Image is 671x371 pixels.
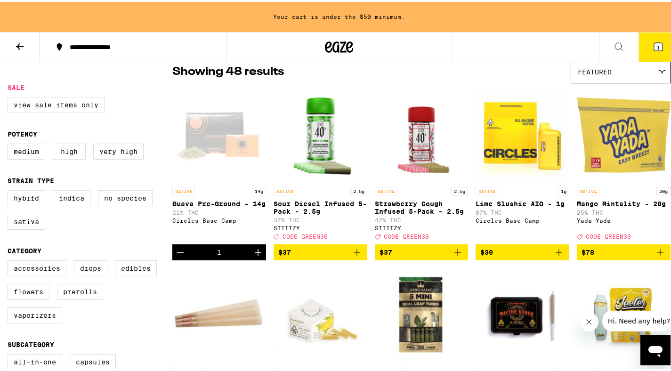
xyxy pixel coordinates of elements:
iframe: Close message [580,311,598,330]
p: 20g [656,185,671,194]
legend: Strain Type [8,175,54,183]
iframe: Message from company [602,309,671,330]
label: Indica [53,188,90,204]
button: Decrement [172,242,188,258]
p: SATIVA [375,185,397,194]
button: Add to bag [274,242,367,258]
legend: Category [8,245,41,253]
img: Pacific Stone - Blue Dream 14-Pack - 7g [476,266,569,360]
span: $30 [480,247,493,254]
label: View Sale Items Only [8,95,105,111]
img: Jeeter - Hawaiian AIO - 1g [577,266,671,360]
label: Accessories [8,258,66,274]
span: $37 [278,247,291,254]
button: Add to bag [577,242,671,258]
span: 1 [657,43,660,48]
label: Drops [74,258,107,274]
label: Hybrid [8,188,45,204]
img: STIIIZY - Strawberry Cough Infused 5-Pack - 2.5g [375,86,469,180]
label: Medium [8,142,45,158]
span: CODE GREEN30 [586,232,631,238]
p: SATIVA [172,185,195,194]
a: Open page for Strawberry Cough Infused 5-Pack - 2.5g from STIIIZY [375,86,469,242]
img: WYLD - Pear 1:1 THC:CBG Gummies [274,266,367,360]
p: Sour Diesel Infused 5-Pack - 2.5g [274,198,367,213]
p: SATIVA [577,185,599,194]
p: 14g [252,185,266,194]
label: Flowers [8,282,49,298]
p: 25% THC [577,208,671,214]
p: 42% THC [375,215,469,221]
img: Circles Base Camp - Lime Slushie AIO - 1g [476,86,569,180]
p: Strawberry Cough Infused 5-Pack - 2.5g [375,198,469,213]
p: 2.5g [350,185,367,194]
p: Mango Mintality - 20g [577,198,671,206]
a: Open page for Guava Pre-Ground - 14g from Circles Base Camp [172,86,266,242]
legend: Sale [8,82,24,89]
label: Prerolls [57,282,103,298]
p: Showing 48 results [172,62,284,78]
div: Circles Base Camp [476,216,569,222]
p: SATIVA [476,185,498,194]
button: Increment [250,242,266,258]
p: 37% THC [274,215,367,221]
label: High [53,142,86,158]
p: 2.5g [451,185,468,194]
p: Lime Slushie AIO - 1g [476,198,569,206]
p: 1g [558,185,569,194]
label: Sativa [8,212,45,228]
label: No Species [98,188,153,204]
button: Add to bag [476,242,569,258]
label: Vaporizers [8,306,62,322]
div: STIIIZY [274,223,367,229]
label: All-In-One [8,352,62,368]
span: Featured [578,66,612,74]
a: Open page for Lime Slushie AIO - 1g from Circles Base Camp [476,86,569,242]
a: Open page for Mango Mintality - 20g from Yada Yada [577,86,671,242]
label: Very High [93,142,144,158]
label: Edibles [115,258,157,274]
p: Guava Pre-Ground - 14g [172,198,266,206]
img: RAW - 1 1/4" Classic Cones 20-Pack [172,266,266,360]
button: Add to bag [375,242,469,258]
a: Open page for Sour Diesel Infused 5-Pack - 2.5g from STIIIZY [274,86,367,242]
legend: Potency [8,129,37,136]
div: STIIIZY [375,223,469,229]
legend: Subcategory [8,339,54,347]
img: King Palm - Original Mini 5-Pack Wraps [375,266,469,360]
img: Yada Yada - Mango Mintality - 20g [577,86,671,180]
iframe: Button to launch messaging window [640,333,671,363]
div: Yada Yada [577,216,671,222]
p: 21% THC [172,208,266,214]
span: CODE GREEN30 [283,232,328,238]
div: 1 [217,247,221,254]
label: Capsules [70,352,116,368]
span: $37 [380,247,392,254]
img: STIIIZY - Sour Diesel Infused 5-Pack - 2.5g [274,86,367,180]
span: CODE GREEN30 [384,232,429,238]
p: SATIVA [274,185,296,194]
p: 87% THC [476,208,569,214]
div: Circles Base Camp [172,216,266,222]
span: $78 [582,247,594,254]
